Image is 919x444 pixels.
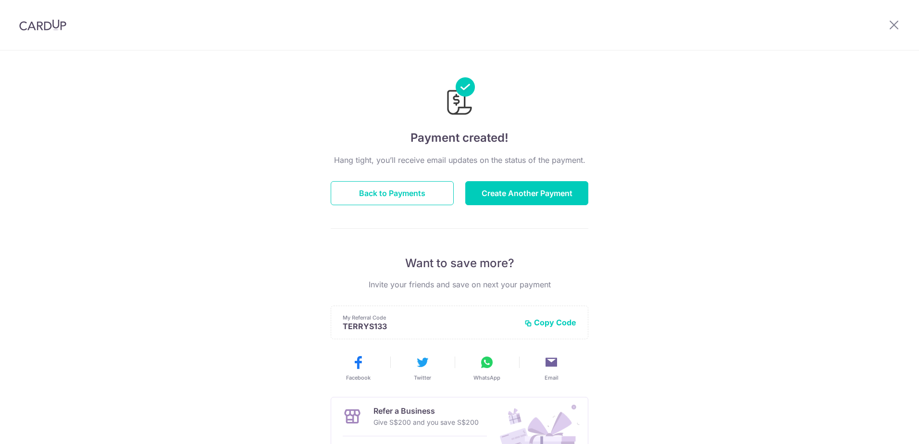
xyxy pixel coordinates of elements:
[524,318,576,327] button: Copy Code
[346,374,371,382] span: Facebook
[394,355,451,382] button: Twitter
[459,355,515,382] button: WhatsApp
[523,355,580,382] button: Email
[330,355,386,382] button: Facebook
[373,417,479,428] p: Give S$200 and you save S$200
[343,321,517,331] p: TERRYS133
[19,19,66,31] img: CardUp
[465,181,588,205] button: Create Another Payment
[373,405,479,417] p: Refer a Business
[331,181,454,205] button: Back to Payments
[444,77,475,118] img: Payments
[545,374,559,382] span: Email
[331,279,588,290] p: Invite your friends and save on next your payment
[331,154,588,166] p: Hang tight, you’ll receive email updates on the status of the payment.
[473,374,500,382] span: WhatsApp
[414,374,431,382] span: Twitter
[331,129,588,147] h4: Payment created!
[331,256,588,271] p: Want to save more?
[343,314,517,321] p: My Referral Code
